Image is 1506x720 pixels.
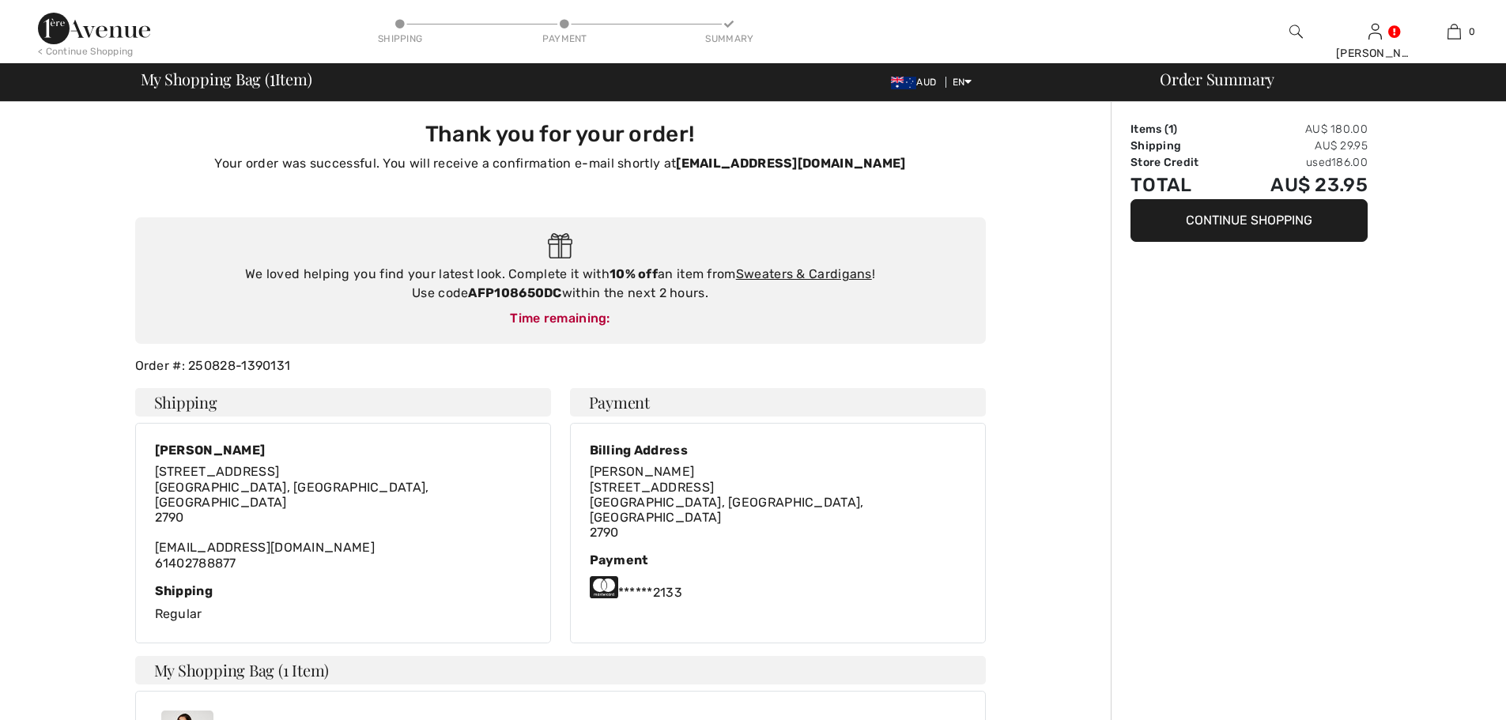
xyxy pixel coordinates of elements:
[1331,156,1368,169] span: 186.00
[376,32,424,46] div: Shipping
[541,32,588,46] div: Payment
[151,265,970,303] div: We loved helping you find your latest look. Complete it with an item from ! Use code within the n...
[1368,24,1382,39] a: Sign In
[1289,22,1303,41] img: search the website
[145,121,976,148] h3: Thank you for your order!
[1447,22,1461,41] img: My Bag
[676,156,905,171] strong: [EMAIL_ADDRESS][DOMAIN_NAME]
[1229,154,1368,171] td: used
[270,67,275,88] span: 1
[610,266,658,281] strong: 10% off
[1469,25,1475,39] span: 0
[38,13,150,44] img: 1ère Avenue
[570,388,986,417] h4: Payment
[1130,138,1229,154] td: Shipping
[1415,22,1493,41] a: 0
[155,583,531,624] div: Regular
[38,44,134,58] div: < Continue Shopping
[1168,123,1173,136] span: 1
[891,77,916,89] img: Australian Dollar
[548,233,572,259] img: Gift.svg
[126,356,995,375] div: Order #: 250828-1390131
[590,480,864,541] span: [STREET_ADDRESS] [GEOGRAPHIC_DATA], [GEOGRAPHIC_DATA], [GEOGRAPHIC_DATA] 2790
[1405,673,1490,712] iframe: Opens a widget where you can find more information
[135,388,551,417] h4: Shipping
[1229,121,1368,138] td: AU$ 180.00
[141,71,312,87] span: My Shopping Bag ( Item)
[1229,138,1368,154] td: AU$ 29.95
[145,154,976,173] p: Your order was successful. You will receive a confirmation e-mail shortly at
[155,464,531,570] div: [EMAIL_ADDRESS][DOMAIN_NAME] 61402788877
[590,552,966,567] div: Payment
[1229,171,1368,199] td: AU$ 23.95
[953,77,972,88] span: EN
[1130,121,1229,138] td: Items ( )
[1130,154,1229,171] td: Store Credit
[151,309,970,328] div: Time remaining:
[590,464,695,479] span: [PERSON_NAME]
[155,583,531,598] div: Shipping
[155,464,429,525] span: [STREET_ADDRESS] [GEOGRAPHIC_DATA], [GEOGRAPHIC_DATA], [GEOGRAPHIC_DATA] 2790
[468,285,561,300] strong: AFP108650DC
[1141,71,1497,87] div: Order Summary
[155,443,531,458] div: [PERSON_NAME]
[705,32,753,46] div: Summary
[1130,171,1229,199] td: Total
[1368,22,1382,41] img: My Info
[135,656,986,684] h4: My Shopping Bag (1 Item)
[736,266,872,281] a: Sweaters & Cardigans
[1336,45,1414,62] div: [PERSON_NAME]
[1130,199,1368,242] button: Continue Shopping
[590,443,966,458] div: Billing Address
[891,77,942,88] span: AUD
